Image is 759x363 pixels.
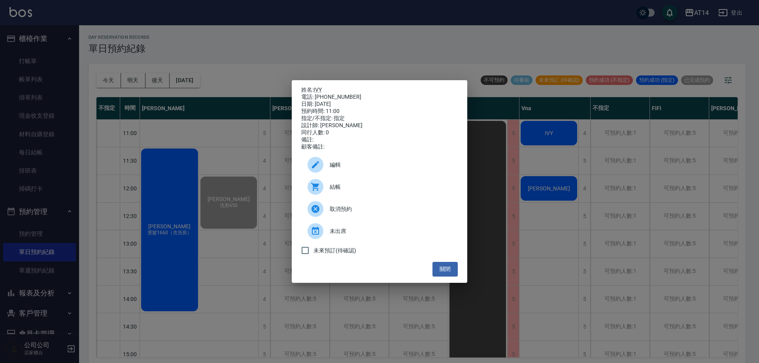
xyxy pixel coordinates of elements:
a: 結帳 [301,176,458,198]
span: 未出席 [330,227,451,235]
div: 指定/不指定: 指定 [301,115,458,122]
div: 取消預約 [301,198,458,220]
div: 未出席 [301,220,458,242]
div: 顧客備註: [301,143,458,150]
a: IVY [313,87,322,93]
div: 設計師: [PERSON_NAME] [301,122,458,129]
button: 關閉 [432,262,458,276]
p: 姓名: [301,87,458,94]
span: 編輯 [330,161,451,169]
span: 取消預約 [330,205,451,213]
span: 未來預訂(待確認) [313,246,356,255]
span: 結帳 [330,183,451,191]
div: 預約時間: 11:00 [301,108,458,115]
div: 編輯 [301,154,458,176]
div: 備註: [301,136,458,143]
div: 電話: [PHONE_NUMBER] [301,94,458,101]
div: 同行人數: 0 [301,129,458,136]
div: 日期: [DATE] [301,101,458,108]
